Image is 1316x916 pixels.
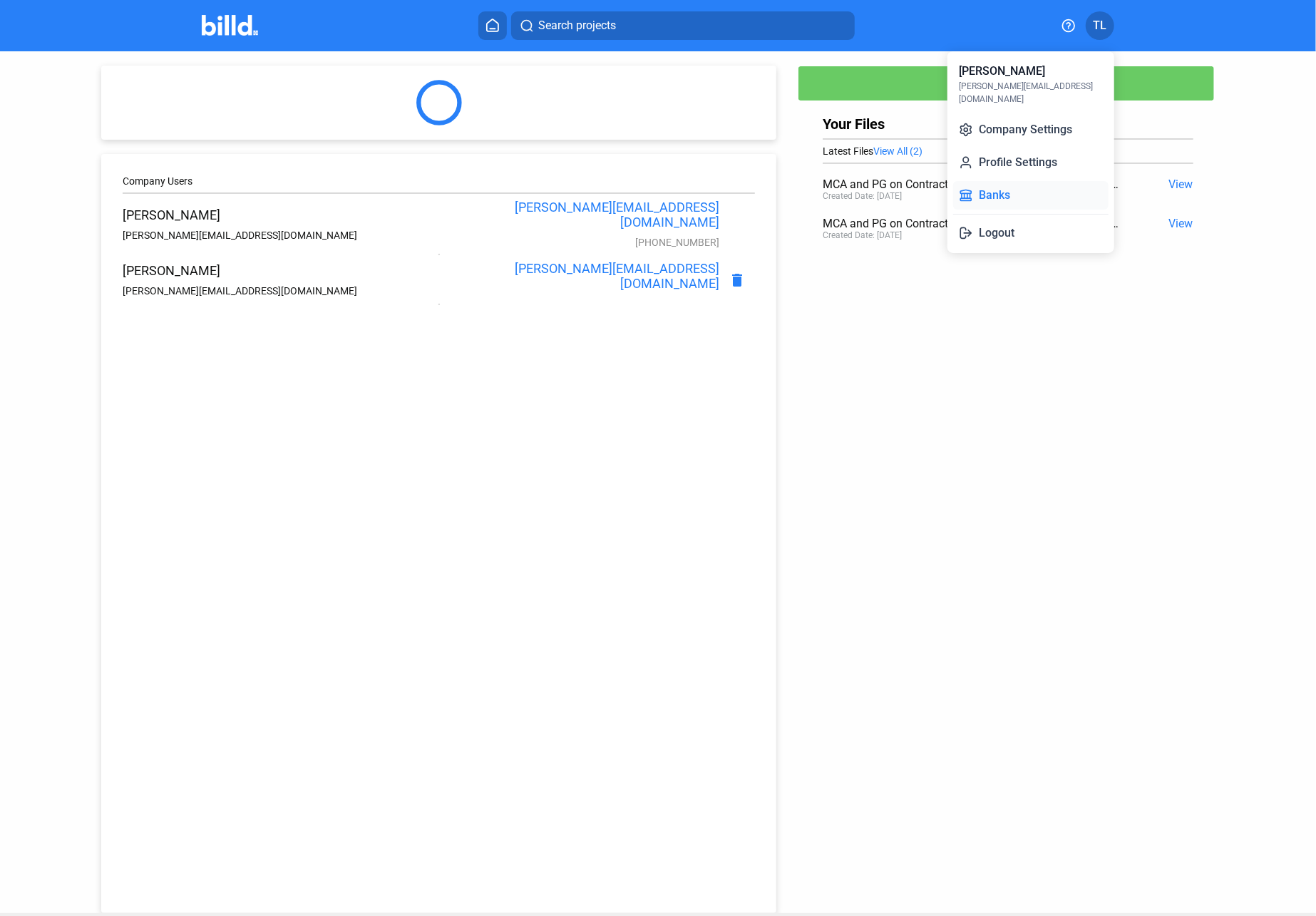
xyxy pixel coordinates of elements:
[953,181,1109,210] button: Banks
[959,80,1103,106] div: [PERSON_NAME][EMAIL_ADDRESS][DOMAIN_NAME]
[953,148,1109,177] button: Profile Settings
[959,63,1045,80] div: [PERSON_NAME]
[953,219,1109,247] button: Logout
[953,115,1109,144] button: Company Settings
